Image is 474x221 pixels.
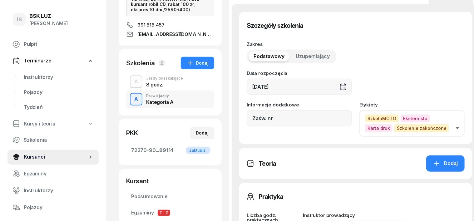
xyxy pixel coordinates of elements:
button: SzkołaMOTOEksternistaKarta drukSzkolenie zakończone [359,110,465,136]
a: Pojazdy [7,200,99,215]
span: P [164,210,170,216]
div: 8 godz. [146,82,183,87]
div: Dodaj [186,59,209,67]
a: Tydzień [19,100,99,115]
a: EgzaminyTP [126,205,214,220]
div: Szkolenia [126,59,155,67]
a: Egzaminy [7,166,99,181]
span: Terminarze [24,57,51,65]
span: Pojazdy [24,204,94,212]
a: [EMAIL_ADDRESS][DOMAIN_NAME] [126,31,214,38]
span: Szkolenie zakończone [394,124,449,132]
a: Pojazdy [19,85,99,100]
button: Dodaj [190,127,214,139]
a: Kursanci [7,150,99,165]
span: Kursanci [24,153,87,161]
h3: Szczegóły szkolenia [247,21,303,31]
span: 72270-90...89114 [131,146,209,155]
span: T [158,210,164,216]
button: A [130,93,142,106]
span: Egzaminy [24,170,94,178]
div: BSK LUZ [29,13,68,19]
div: Zaktualiz. [186,147,210,154]
span: Podstawowy [254,52,284,61]
a: 72270-90...89114Zaktualiz. [126,143,214,158]
input: Dodaj notatkę... [247,110,352,126]
h3: Praktyka [259,192,283,202]
span: Eksternista [401,115,430,122]
div: Dodaj [196,129,209,137]
span: Instruktorzy [24,187,94,195]
h3: Teoria [259,159,276,169]
div: Kursant [126,177,214,185]
div: Dodaj [433,160,458,168]
div: Prawo jazdy [146,94,174,98]
div: Jazdy doszkalające [146,76,183,80]
button: Podstawowy [249,52,289,61]
a: Podsumowanie [126,189,214,204]
span: Instruktorzy [24,73,94,81]
span: Uzupełniający [296,52,330,61]
span: Szkolenia [24,136,94,144]
a: Szkolenia [7,133,99,148]
span: IS [17,17,22,22]
span: Pojazdy [24,88,94,96]
div: A [132,94,141,105]
span: Pulpit [24,40,94,48]
div: PKK [126,129,138,137]
span: Egzaminy [131,209,209,217]
div: Kategoria A [146,100,174,105]
a: Kursy i teoria [7,117,99,131]
a: 691 515 457 [126,21,214,29]
span: Karta druk [365,124,393,132]
span: [EMAIL_ADDRESS][DOMAIN_NAME] [137,31,214,38]
span: 2 [159,60,165,66]
a: Instruktorzy [19,70,99,85]
span: 691 515 457 [137,21,165,29]
span: Tydzień [24,103,94,111]
span: Kursy i teoria [24,120,55,128]
button: Dodaj [181,57,214,69]
button: Uzupełniający [291,52,335,61]
span: Podsumowanie [131,193,209,201]
span: SzkołaMOTO [365,115,399,122]
button: A [130,76,142,88]
button: Dodaj [426,155,465,172]
button: AJazdy doszkalające8 godz. [126,73,214,91]
a: Pulpit [7,37,99,52]
a: Instruktorzy [7,183,99,198]
button: APrawo jazdyKategoria A [126,91,214,108]
a: Terminarze [7,54,99,68]
div: [PERSON_NAME] [29,19,68,27]
div: A [132,76,141,87]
